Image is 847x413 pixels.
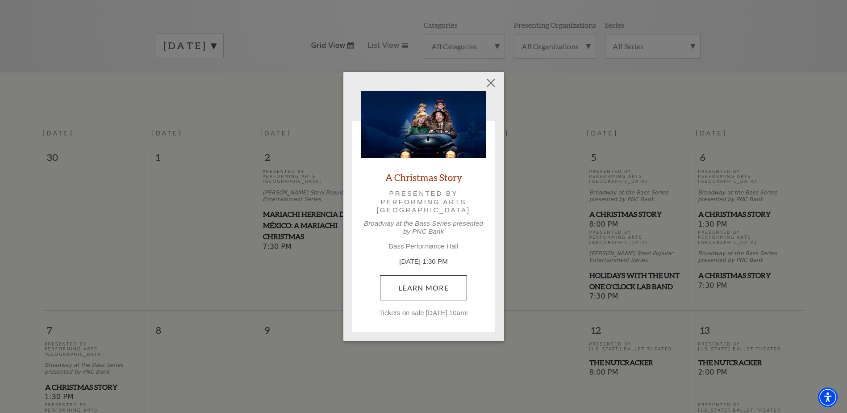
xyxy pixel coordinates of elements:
p: Bass Performance Hall [361,242,486,250]
button: Close [482,74,499,91]
p: Presented by Performing Arts [GEOGRAPHIC_DATA] [374,190,474,214]
div: Accessibility Menu [818,388,838,407]
p: [DATE] 1:30 PM [361,257,486,267]
img: A Christmas Story [361,91,486,158]
a: December 6, 1:30 PM Learn More Tickets on sale Friday, June 27 at 10am [380,275,467,300]
p: Tickets on sale [DATE] 10am! [361,309,486,317]
p: Broadway at the Bass Series presented by PNC Bank [361,219,486,236]
a: A Christmas Story [385,171,462,183]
